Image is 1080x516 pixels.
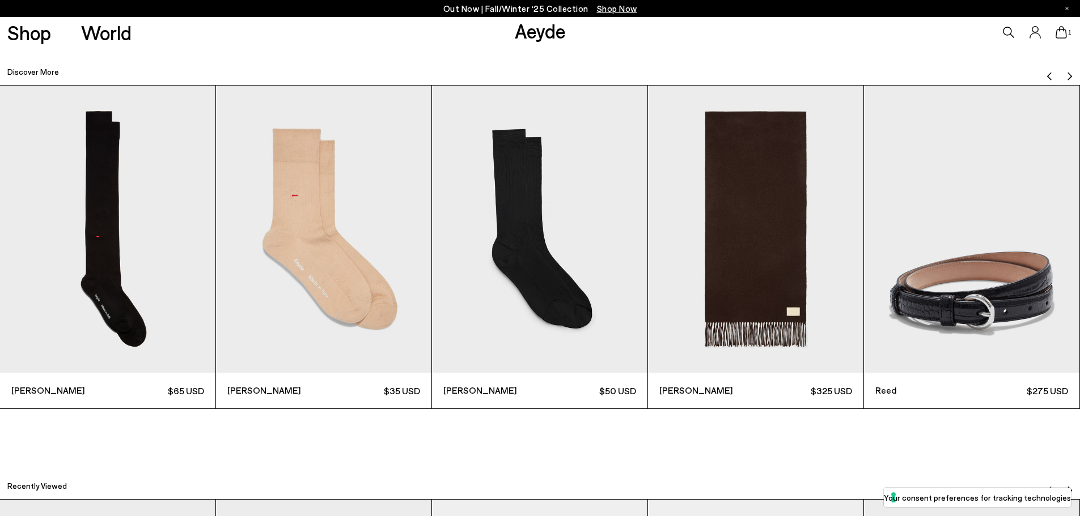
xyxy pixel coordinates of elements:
a: [PERSON_NAME] $325 USD [648,86,863,408]
div: 10 / 12 [648,85,864,409]
span: $275 USD [972,383,1068,398]
div: 8 / 12 [216,85,432,409]
a: Reed $275 USD [864,86,1079,408]
img: svg%3E [1045,485,1054,494]
span: [PERSON_NAME] [659,383,756,397]
a: [PERSON_NAME] $35 USD [216,86,431,408]
span: Navigate to /collections/new-in [597,3,637,14]
p: Out Now | Fall/Winter ‘25 Collection [443,2,637,16]
img: svg%3E [1045,71,1054,80]
label: Your consent preferences for tracking technologies [884,492,1071,504]
img: Bela Cashmere Scarf [648,86,863,373]
a: [PERSON_NAME] $50 USD [432,86,647,408]
span: [PERSON_NAME] [227,383,324,397]
h2: Discover More [7,66,59,78]
div: 9 / 12 [432,85,648,409]
a: Shop [7,23,51,42]
span: $50 USD [540,383,636,398]
a: World [81,23,132,42]
span: [PERSON_NAME] [443,383,540,397]
a: Aeyde [515,19,566,42]
span: Reed [875,383,972,397]
span: $325 USD [756,383,852,398]
img: svg%3E [1065,485,1074,494]
div: 11 / 12 [864,85,1080,409]
button: Previous slide [1045,477,1054,494]
button: Next slide [1065,477,1074,494]
h2: Recently Viewed [7,480,67,492]
span: $65 USD [108,383,204,398]
button: Your consent preferences for tracking technologies [884,488,1071,507]
span: $35 USD [324,383,420,398]
a: 1 [1056,26,1067,39]
button: Previous slide [1045,63,1054,80]
img: Reed Leather Belt [864,86,1079,373]
img: Jana Silk Socks [432,86,647,373]
button: Next slide [1065,63,1074,80]
span: 1 [1067,29,1073,36]
img: svg%3E [1065,71,1074,80]
span: [PERSON_NAME] [11,383,108,397]
img: Jamie Cotton Socks [216,86,431,373]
